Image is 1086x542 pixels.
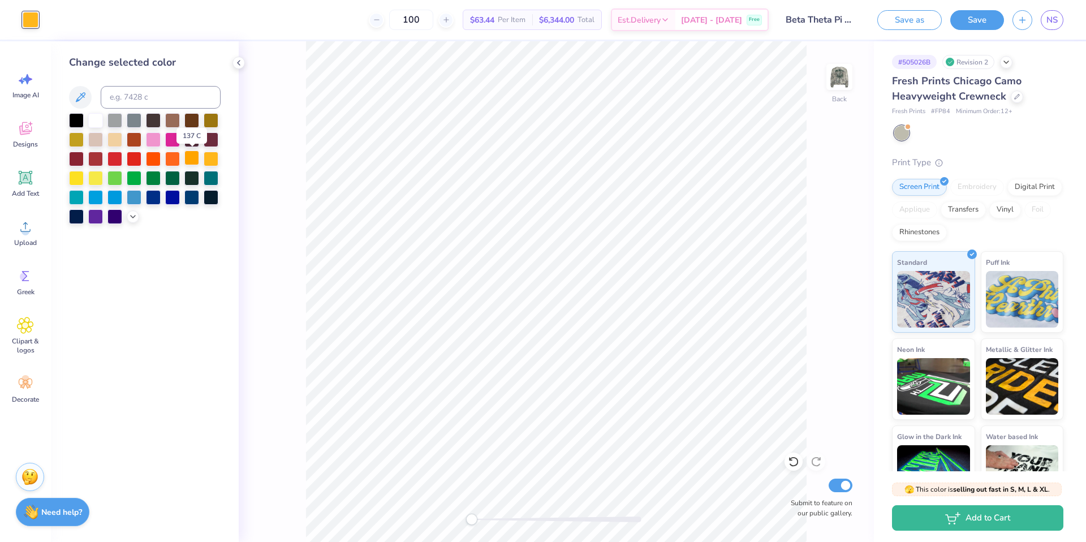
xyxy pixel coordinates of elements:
[681,14,742,26] span: [DATE] - [DATE]
[892,74,1022,103] span: Fresh Prints Chicago Camo Heavyweight Crewneck
[897,445,970,502] img: Glow in the Dark Ink
[539,14,574,26] span: $6,344.00
[12,189,39,198] span: Add Text
[989,201,1021,218] div: Vinyl
[17,287,35,296] span: Greek
[904,484,914,495] span: 🫣
[897,431,962,442] span: Glow in the Dark Ink
[12,395,39,404] span: Decorate
[986,358,1059,415] img: Metallic & Glitter Ink
[176,128,207,144] div: 137 C
[986,343,1053,355] span: Metallic & Glitter Ink
[986,271,1059,328] img: Puff Ink
[13,140,38,149] span: Designs
[892,201,937,218] div: Applique
[1024,201,1051,218] div: Foil
[942,55,994,69] div: Revision 2
[832,94,847,104] div: Back
[14,238,37,247] span: Upload
[892,224,947,241] div: Rhinestones
[498,14,525,26] span: Per Item
[470,14,494,26] span: $63.44
[749,16,760,24] span: Free
[12,91,39,100] span: Image AI
[892,179,947,196] div: Screen Print
[877,10,942,30] button: Save as
[986,445,1059,502] img: Water based Ink
[986,256,1010,268] span: Puff Ink
[618,14,661,26] span: Est. Delivery
[931,107,950,117] span: # FP84
[950,179,1004,196] div: Embroidery
[466,514,477,525] div: Accessibility label
[892,505,1063,531] button: Add to Cart
[892,156,1063,169] div: Print Type
[897,271,970,328] img: Standard
[897,358,970,415] img: Neon Ink
[785,498,852,518] label: Submit to feature on our public gallery.
[1046,14,1058,27] span: NS
[1007,179,1062,196] div: Digital Print
[950,10,1004,30] button: Save
[7,337,44,355] span: Clipart & logos
[41,507,82,518] strong: Need help?
[101,86,221,109] input: e.g. 7428 c
[69,55,221,70] div: Change selected color
[904,484,1050,494] span: This color is .
[941,201,986,218] div: Transfers
[897,256,927,268] span: Standard
[828,66,851,88] img: Back
[892,55,937,69] div: # 505026B
[892,107,925,117] span: Fresh Prints
[578,14,594,26] span: Total
[777,8,860,31] input: Untitled Design
[1041,10,1063,30] a: NS
[389,10,433,30] input: – –
[897,343,925,355] span: Neon Ink
[953,485,1048,494] strong: selling out fast in S, M, L & XL
[956,107,1012,117] span: Minimum Order: 12 +
[986,431,1038,442] span: Water based Ink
